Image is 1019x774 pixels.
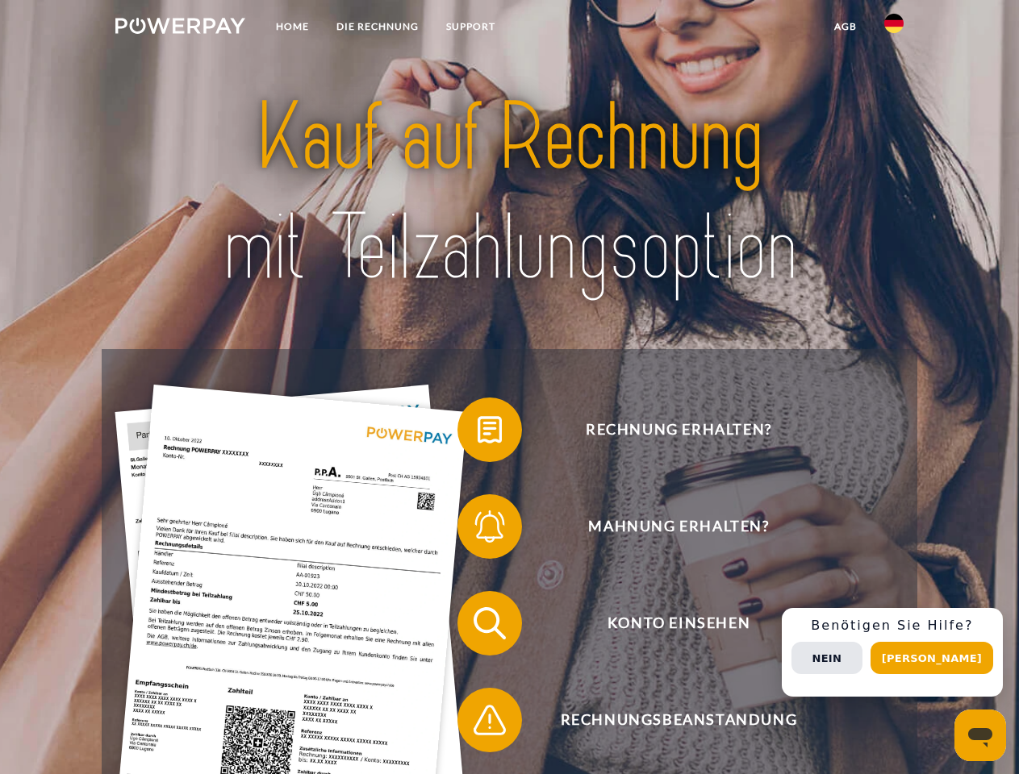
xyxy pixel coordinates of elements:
span: Konto einsehen [481,591,876,655]
span: Rechnung erhalten? [481,397,876,462]
a: agb [821,12,871,41]
button: Rechnung erhalten? [457,397,877,462]
iframe: Schaltfläche zum Öffnen des Messaging-Fensters [954,709,1006,761]
span: Mahnung erhalten? [481,494,876,559]
span: Rechnungsbeanstandung [481,688,876,752]
button: [PERSON_NAME] [871,642,993,674]
img: qb_warning.svg [470,700,510,740]
img: qb_bill.svg [470,410,510,450]
img: de [884,14,904,33]
img: qb_bell.svg [470,506,510,547]
img: logo-powerpay-white.svg [115,18,245,34]
a: SUPPORT [432,12,509,41]
a: Home [262,12,323,41]
img: qb_search.svg [470,603,510,643]
h3: Benötigen Sie Hilfe? [791,618,993,634]
button: Nein [791,642,862,674]
div: Schnellhilfe [782,608,1003,697]
button: Rechnungsbeanstandung [457,688,877,752]
button: Konto einsehen [457,591,877,655]
a: DIE RECHNUNG [323,12,432,41]
button: Mahnung erhalten? [457,494,877,559]
img: title-powerpay_de.svg [154,77,865,309]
